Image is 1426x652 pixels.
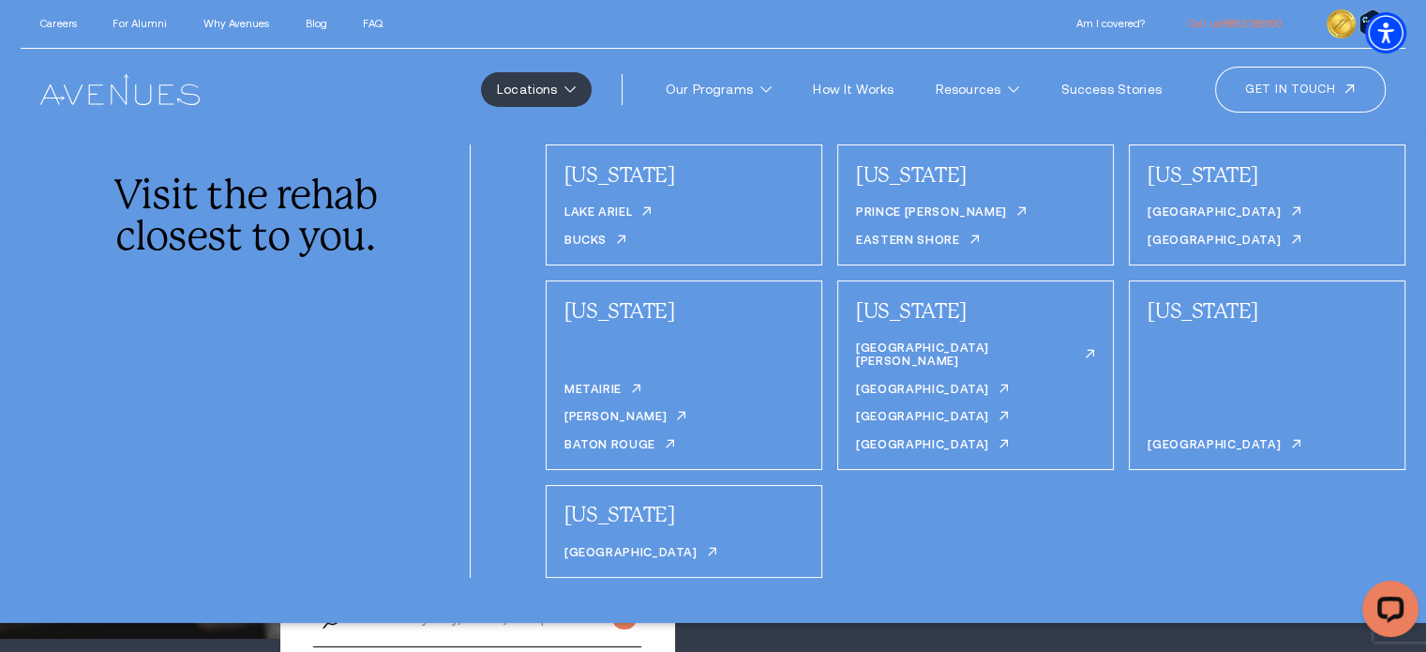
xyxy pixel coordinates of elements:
a: [GEOGRAPHIC_DATA] [856,383,1009,401]
a: [US_STATE] [1148,298,1258,323]
a: [GEOGRAPHIC_DATA][PERSON_NAME] [856,341,1095,371]
a: [US_STATE] [856,162,967,187]
a: [US_STATE] [564,298,675,323]
a: Get in touch [1215,67,1386,112]
a: [US_STATE] [1148,162,1258,187]
a: Blog [306,18,327,29]
a: Baton Rouge [564,438,675,456]
a: FAQ [363,18,382,29]
a: Prince [PERSON_NAME] [856,205,1027,223]
a: Locations [481,72,592,107]
a: [US_STATE] [856,298,967,323]
a: call 866.338.6160 [1188,18,1282,29]
a: Bucks [564,234,626,251]
a: Lake Ariel [564,205,652,223]
div: Visit the rehab closest to you. [108,174,382,255]
a: Our Programs [650,72,788,107]
a: [GEOGRAPHIC_DATA] [564,546,717,564]
a: Why Avenues [203,18,269,29]
a: Success Stories [1044,72,1177,107]
iframe: LiveChat chat widget [1347,573,1426,652]
a: How It Works [797,72,909,107]
a: [GEOGRAPHIC_DATA] [856,410,1009,428]
a: Careers [40,18,77,29]
a: Resources [920,72,1035,107]
span: 866.338.6160 [1223,18,1282,29]
a: [PERSON_NAME] [564,410,686,428]
a: Metairie [564,383,641,401]
a: Am I covered? [1075,18,1144,29]
a: Eastern Shore [856,234,979,251]
a: For Alumni [113,18,167,29]
img: clock [1327,9,1355,38]
a: [US_STATE] [564,502,675,526]
a: [GEOGRAPHIC_DATA] [856,438,1009,456]
a: [US_STATE] [564,162,675,187]
a: [GEOGRAPHIC_DATA] [1148,205,1300,223]
a: [GEOGRAPHIC_DATA] [1148,234,1300,251]
div: Accessibility Menu [1365,12,1406,53]
a: [GEOGRAPHIC_DATA] [1148,438,1300,456]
